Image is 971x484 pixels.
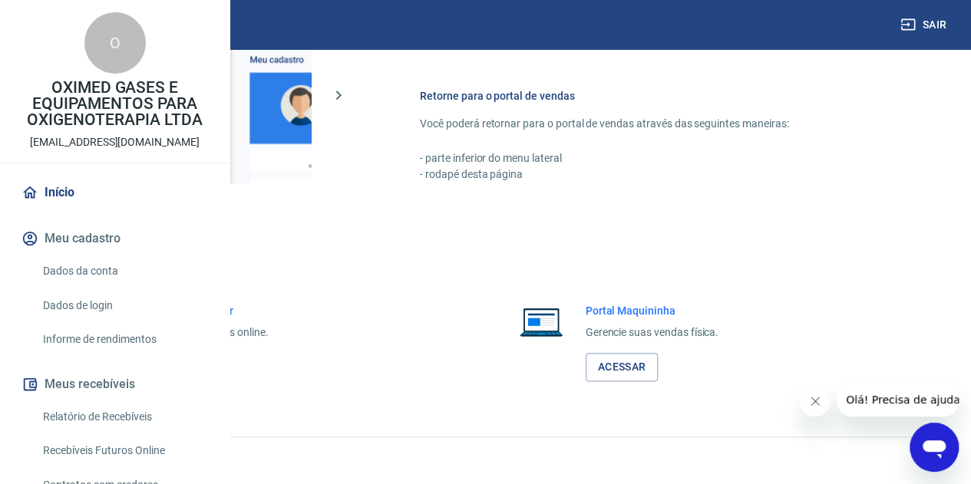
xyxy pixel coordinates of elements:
a: Dados de login [37,290,211,321]
p: - rodapé desta página [420,166,897,183]
h6: Retorne para o portal de vendas [420,88,897,104]
p: Gerencie suas vendas física. [586,324,719,341]
iframe: Botão para abrir a janela de mensagens [910,423,959,472]
p: OXIMED GASES E EQUIPAMENTOS PARA OXIGENOTERAPIA LTDA [12,80,217,128]
h5: Acesso rápido [37,251,934,266]
h6: Portal Maquininha [586,303,719,318]
p: Você poderá retornar para o portal de vendas através das seguintes maneiras: [420,116,897,132]
a: Dados da conta [37,255,211,287]
button: Meus recebíveis [18,367,211,401]
p: - parte inferior do menu lateral [420,150,897,166]
a: Acessar [586,353,659,381]
a: Relatório de Recebíveis [37,401,211,433]
iframe: Fechar mensagem [800,386,831,417]
button: Meu cadastro [18,222,211,255]
div: O [84,12,146,74]
img: Imagem de um notebook aberto [509,303,573,340]
iframe: Mensagem da empresa [837,383,959,417]
a: Recebíveis Futuros Online [37,435,211,466]
button: Sair [897,11,953,39]
p: [EMAIL_ADDRESS][DOMAIN_NAME] [30,134,200,150]
a: Informe de rendimentos [37,324,211,355]
p: 2025 © [37,449,934,466]
a: Início [18,176,211,209]
span: Olá! Precisa de ajuda? [9,11,129,23]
